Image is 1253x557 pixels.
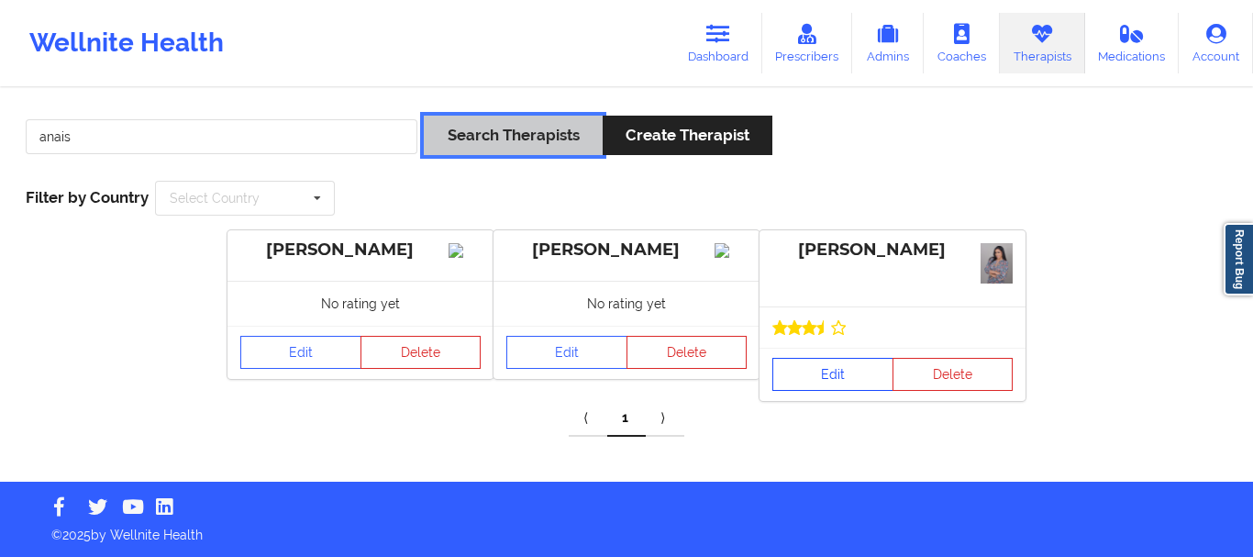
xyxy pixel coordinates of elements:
[646,400,684,437] a: Next item
[715,243,747,258] img: Image%2Fplaceholer-image.png
[569,400,607,437] a: Previous item
[170,192,260,205] div: Select Country
[424,116,602,155] button: Search Therapists
[607,400,646,437] a: 1
[227,281,493,326] div: No rating yet
[39,513,1214,544] p: © 2025 by Wellnite Health
[506,336,627,369] a: Edit
[240,240,481,261] div: [PERSON_NAME]
[1000,13,1085,73] a: Therapists
[506,240,747,261] div: [PERSON_NAME]
[924,13,1000,73] a: Coaches
[26,188,149,206] span: Filter by Country
[603,116,772,155] button: Create Therapist
[1085,13,1180,73] a: Medications
[674,13,762,73] a: Dashboard
[1224,223,1253,295] a: Report Bug
[626,336,748,369] button: Delete
[493,281,760,326] div: No rating yet
[852,13,924,73] a: Admins
[893,358,1014,391] button: Delete
[569,400,684,437] div: Pagination Navigation
[360,336,482,369] button: Delete
[762,13,853,73] a: Prescribers
[26,119,417,154] input: Search Keywords
[772,358,893,391] a: Edit
[449,243,481,258] img: Image%2Fplaceholer-image.png
[981,243,1013,284] img: 7f10d111-2928-442b-b510-4faa29553a43_e01d2151-eafc-4a6d-b1c3-7dfea579f7814d362132-5172-492e-a776-...
[1179,13,1253,73] a: Account
[772,240,1013,261] div: [PERSON_NAME]
[240,336,361,369] a: Edit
